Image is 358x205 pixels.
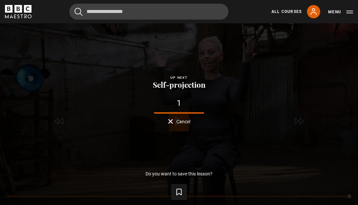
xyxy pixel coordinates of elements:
button: Cancel [168,119,190,124]
p: Do you want to save this lesson? [146,171,212,176]
div: Up next [11,75,347,81]
button: Submit the search query [75,8,83,16]
button: Toggle navigation [328,9,353,15]
button: Self-projection [151,81,208,89]
span: Cancel [176,119,190,124]
a: All Courses [271,9,302,15]
div: 1 [11,99,347,107]
svg: BBC Maestro [5,5,31,18]
input: Search [69,4,228,20]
